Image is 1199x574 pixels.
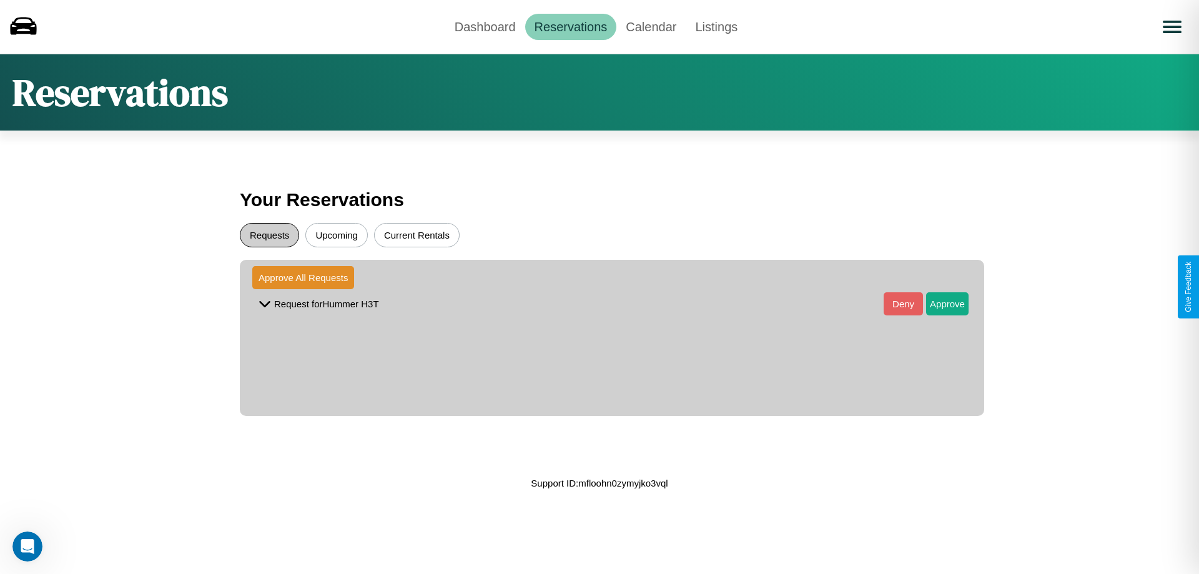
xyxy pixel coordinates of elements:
p: Request for Hummer H3T [274,295,379,312]
a: Calendar [616,14,686,40]
button: Approve [926,292,969,315]
a: Dashboard [445,14,525,40]
h3: Your Reservations [240,183,959,217]
a: Reservations [525,14,617,40]
button: Requests [240,223,299,247]
button: Open menu [1155,9,1190,44]
div: Give Feedback [1184,262,1193,312]
button: Deny [884,292,923,315]
h1: Reservations [12,67,228,118]
a: Listings [686,14,747,40]
p: Support ID: mfloohn0zymyjko3vql [531,475,668,492]
button: Upcoming [305,223,368,247]
button: Current Rentals [374,223,460,247]
button: Approve All Requests [252,266,354,289]
iframe: Intercom live chat [12,532,42,562]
